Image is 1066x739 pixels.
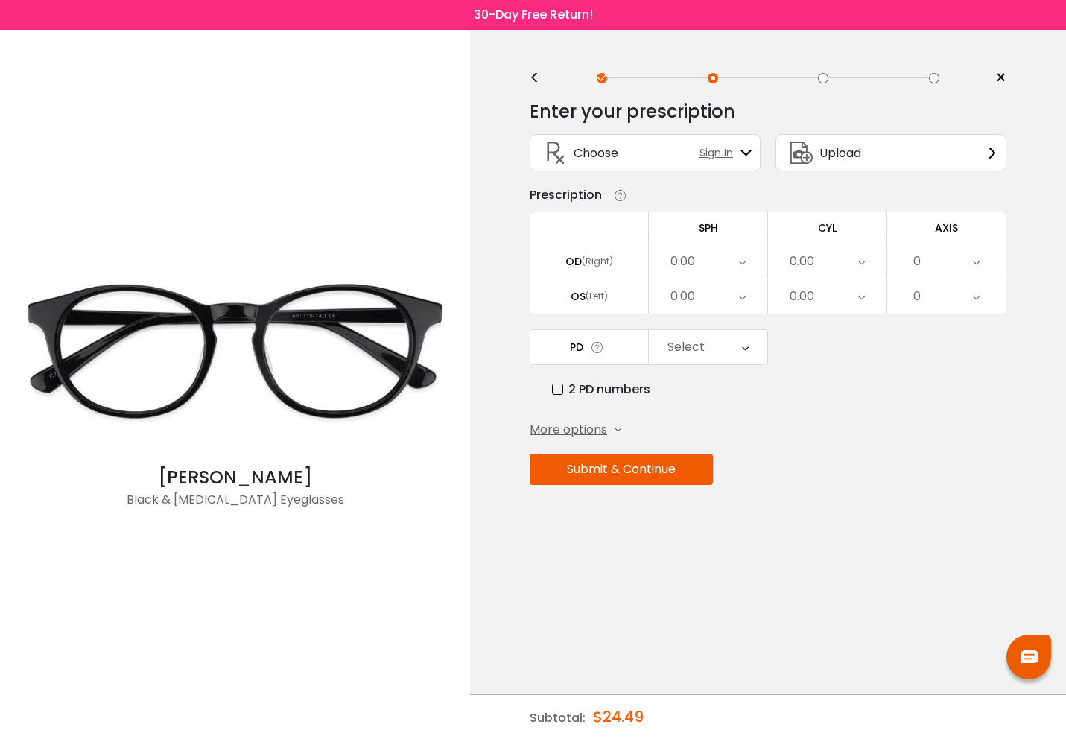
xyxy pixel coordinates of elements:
[586,290,608,303] div: (Left)
[790,247,814,276] div: 0.00
[530,97,735,127] div: Enter your prescription
[790,282,814,311] div: 0.00
[699,145,740,161] span: Sign In
[7,464,463,491] div: [PERSON_NAME]
[530,186,602,204] div: Prescription
[574,144,618,162] span: Choose
[7,491,463,521] div: Black & [MEDICAL_DATA] Eyeglasses
[552,380,650,399] label: 2 PD numbers
[913,247,921,276] div: 0
[670,247,695,276] div: 0.00
[887,212,1006,244] td: AXIS
[565,255,582,268] div: OD
[768,212,887,244] td: CYL
[913,282,921,311] div: 0
[7,236,463,464] img: Black Holly Grove - Acetate Eyeglasses
[670,282,695,311] div: 0.00
[582,255,613,268] div: (Right)
[984,67,1006,89] a: ×
[649,212,768,244] td: SPH
[667,332,705,362] div: Select
[571,290,586,303] div: OS
[995,67,1006,89] span: ×
[593,695,644,738] div: $24.49
[530,454,713,485] button: Submit & Continue
[530,421,607,439] span: More options
[819,144,861,162] span: Upload
[1021,650,1038,663] img: chat
[530,72,552,84] div: <
[530,329,649,365] td: PD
